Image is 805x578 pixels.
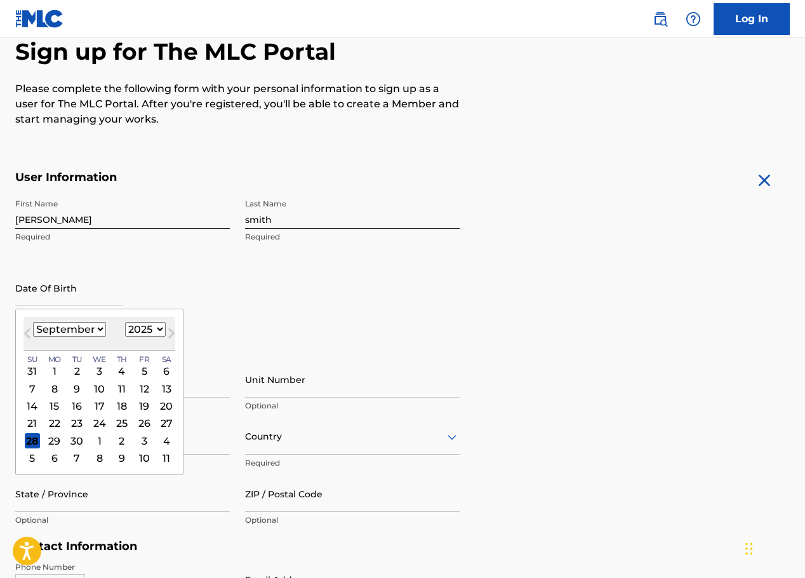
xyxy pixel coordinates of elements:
[159,415,174,431] div: Choose Saturday, September 27th, 2025
[117,353,127,365] span: Th
[114,415,130,431] div: Choose Thursday, September 25th, 2025
[159,433,174,448] div: Choose Saturday, October 4th, 2025
[47,433,62,448] div: Choose Monday, September 29th, 2025
[25,381,40,396] div: Choose Sunday, September 7th, 2025
[69,415,84,431] div: Choose Tuesday, September 23rd, 2025
[47,398,62,413] div: Choose Monday, September 15th, 2025
[686,11,701,27] img: help
[245,457,460,469] p: Required
[17,326,37,346] button: Previous Month
[69,450,84,466] div: Choose Tuesday, October 7th, 2025
[47,381,62,396] div: Choose Monday, September 8th, 2025
[114,398,130,413] div: Choose Thursday, September 18th, 2025
[742,517,805,578] iframe: Chat Widget
[15,514,230,526] p: Optional
[48,353,61,365] span: Mo
[245,514,460,526] p: Optional
[23,363,175,467] div: Month September, 2025
[714,3,790,35] a: Log In
[114,433,130,448] div: Choose Thursday, October 2nd, 2025
[159,381,174,396] div: Choose Saturday, September 13th, 2025
[25,398,40,413] div: Choose Sunday, September 14th, 2025
[15,231,230,243] p: Required
[245,231,460,243] p: Required
[136,363,152,379] div: Choose Friday, September 5th, 2025
[114,363,130,379] div: Choose Thursday, September 4th, 2025
[15,37,790,66] h2: Sign up for The MLC Portal
[27,353,37,365] span: Su
[47,363,62,379] div: Choose Monday, September 1st, 2025
[681,6,706,32] div: Help
[136,398,152,413] div: Choose Friday, September 19th, 2025
[92,433,107,448] div: Choose Wednesday, October 1st, 2025
[136,450,152,466] div: Choose Friday, October 10th, 2025
[136,381,152,396] div: Choose Friday, September 12th, 2025
[93,353,106,365] span: We
[69,381,84,396] div: Choose Tuesday, September 9th, 2025
[25,415,40,431] div: Choose Sunday, September 21st, 2025
[72,353,82,365] span: Tu
[92,381,107,396] div: Choose Wednesday, September 10th, 2025
[754,170,775,191] img: close
[47,450,62,466] div: Choose Monday, October 6th, 2025
[15,170,460,185] h5: User Information
[159,398,174,413] div: Choose Saturday, September 20th, 2025
[162,353,171,365] span: Sa
[92,450,107,466] div: Choose Wednesday, October 8th, 2025
[15,539,460,554] h5: Contact Information
[159,450,174,466] div: Choose Saturday, October 11th, 2025
[139,353,149,365] span: Fr
[69,433,84,448] div: Choose Tuesday, September 30th, 2025
[161,326,182,346] button: Next Month
[25,433,40,448] div: Choose Sunday, September 28th, 2025
[25,363,40,379] div: Choose Sunday, August 31st, 2025
[159,363,174,379] div: Choose Saturday, September 6th, 2025
[136,415,152,431] div: Choose Friday, September 26th, 2025
[69,363,84,379] div: Choose Tuesday, September 2nd, 2025
[92,363,107,379] div: Choose Wednesday, September 3rd, 2025
[69,398,84,413] div: Choose Tuesday, September 16th, 2025
[136,433,152,448] div: Choose Friday, October 3rd, 2025
[25,450,40,466] div: Choose Sunday, October 5th, 2025
[114,450,130,466] div: Choose Thursday, October 9th, 2025
[92,398,107,413] div: Choose Wednesday, September 17th, 2025
[92,415,107,431] div: Choose Wednesday, September 24th, 2025
[745,530,753,568] div: Drag
[15,10,64,28] img: MLC Logo
[114,381,130,396] div: Choose Thursday, September 11th, 2025
[653,11,668,27] img: search
[245,400,460,412] p: Optional
[15,309,183,475] div: Choose Date
[15,81,460,127] p: Please complete the following form with your personal information to sign up as a user for The ML...
[648,6,673,32] a: Public Search
[15,347,790,362] h5: Personal Address
[47,415,62,431] div: Choose Monday, September 22nd, 2025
